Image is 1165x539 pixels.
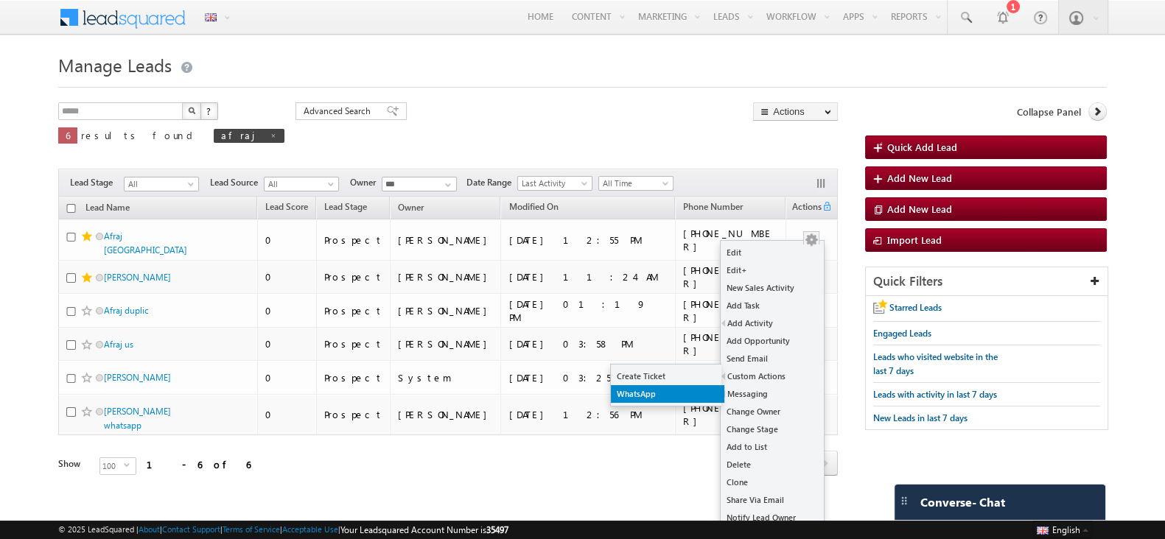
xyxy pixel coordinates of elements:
[866,267,1108,296] div: Quick Filters
[58,523,508,537] span: © 2025 LeadSquared | | | | |
[221,129,262,141] span: afraj
[265,177,335,191] span: All
[398,202,424,213] span: Owner
[324,408,383,421] div: Prospect
[210,176,264,189] span: Lead Source
[1033,521,1092,538] button: English
[104,230,187,256] a: Afraj [GEOGRAPHIC_DATA]
[398,337,494,350] div: [PERSON_NAME]
[162,524,220,534] a: Contact Support
[508,408,668,421] div: [DATE] 12:56 PM
[437,177,455,192] a: Show All Items
[324,371,383,384] div: Prospect
[324,201,367,212] span: Lead Stage
[508,337,668,350] div: [DATE] 03:58 PM
[721,403,824,420] a: Change Owner
[188,107,195,114] img: Search
[683,297,779,324] div: [PHONE_NUMBER]
[873,328,931,339] span: Engaged Leads
[265,270,309,283] div: 0
[721,279,824,297] a: New Sales Activity
[873,389,997,400] span: Leads with activity in last 7 days
[721,314,824,332] a: Add Activity
[501,199,565,218] a: Modified On
[889,302,942,313] span: Starred Leads
[104,272,171,283] a: [PERSON_NAME]
[350,176,382,189] span: Owner
[898,495,910,507] img: carter-drag
[264,177,339,191] a: All
[873,412,968,423] span: New Leads in last 7 days
[81,129,198,141] span: results found
[324,270,383,283] div: Prospect
[599,177,669,190] span: All Time
[258,199,315,218] a: Lead Score
[683,201,743,212] span: Phone Number
[721,332,824,350] a: Add Opportunity
[70,176,124,189] span: Lead Stage
[265,337,309,350] div: 0
[206,105,213,117] span: ?
[398,233,494,247] div: [PERSON_NAME]
[324,304,383,317] div: Prospect
[887,172,952,184] span: Add New Lead
[508,371,668,384] div: [DATE] 03:25 PM
[873,351,998,376] span: Leads who visited website in the last 7 days
[125,177,195,191] span: All
[1052,524,1080,535] span: English
[282,524,338,534] a: Acceptable Use
[721,456,824,473] a: Delete
[104,305,149,316] a: Afraj duplic
[508,233,668,247] div: [DATE] 12:55 PM
[124,462,136,468] span: select
[721,350,824,367] a: Send Email
[786,199,822,218] span: Actions
[104,339,133,350] a: Afraj us
[683,401,779,428] div: [PHONE_NUMBER]
[517,176,592,191] a: Last Activity
[223,524,280,534] a: Terms of Service
[486,524,508,535] span: 35497
[317,199,374,218] a: Lead Stage
[721,420,824,438] a: Change Stage
[676,199,750,218] a: Phone Number
[324,233,383,247] div: Prospect
[398,304,494,317] div: [PERSON_NAME]
[721,297,824,314] a: Add Task
[598,176,674,191] a: All Time
[466,176,517,189] span: Date Range
[265,201,308,212] span: Lead Score
[100,458,124,474] span: 100
[721,244,824,261] a: Edit
[887,202,952,215] span: Add New Lead
[66,129,70,141] span: 6
[265,408,309,421] div: 0
[78,200,137,219] a: Lead Name
[721,509,824,526] a: Notify Lead Owner
[683,331,779,357] div: [PHONE_NUMBER]
[398,270,494,283] div: [PERSON_NAME]
[753,102,838,121] button: Actions
[1017,105,1081,119] span: Collapse Panel
[721,491,824,509] a: Share Via Email
[683,264,779,290] div: [PHONE_NUMBER]
[508,201,558,212] span: Modified On
[58,53,172,77] span: Manage Leads
[611,367,724,385] a: Create Ticket
[340,524,508,535] span: Your Leadsquared Account Number is
[920,496,1005,509] span: Converse - Chat
[721,438,824,456] a: Add to List
[508,297,668,324] div: [DATE] 01:19 PM
[200,102,218,120] button: ?
[398,371,494,384] div: System
[265,304,309,317] div: 0
[139,524,160,534] a: About
[324,337,383,350] div: Prospect
[104,372,171,383] a: [PERSON_NAME]
[887,233,942,246] span: Import Lead
[721,261,824,279] a: Edit+
[518,177,588,190] span: Last Activity
[265,371,309,384] div: 0
[721,385,824,403] a: Messaging
[147,456,251,473] div: 1 - 6 of 6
